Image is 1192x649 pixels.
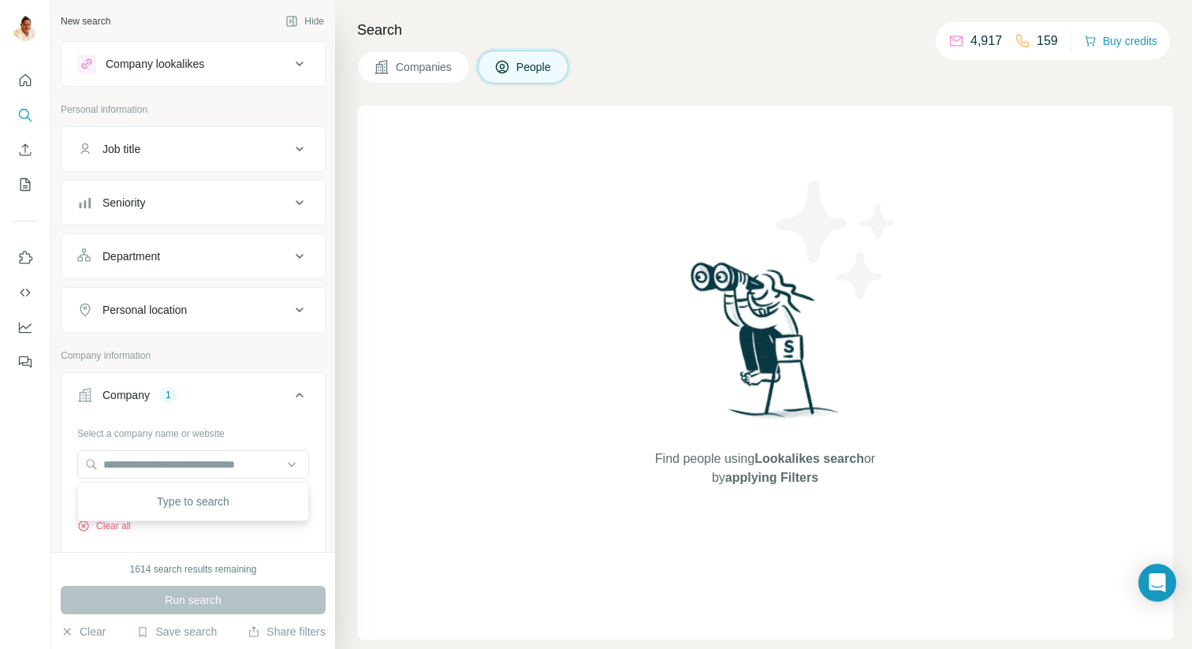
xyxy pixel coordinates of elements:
div: Company [102,387,150,403]
button: Dashboard [13,313,38,341]
button: Share filters [248,624,326,640]
div: Personal location [102,302,187,318]
button: Use Surfe on LinkedIn [13,244,38,272]
span: applying Filters [725,471,818,484]
button: Department [61,237,325,275]
div: Select a company name or website [77,420,309,441]
button: Hide [274,9,335,33]
button: Quick start [13,66,38,95]
span: Find people using or by [639,449,891,487]
button: Search [13,101,38,129]
div: Type to search [81,486,305,517]
button: Enrich CSV [13,136,38,164]
div: Company lookalikes [106,56,204,72]
button: Feedback [13,348,38,376]
div: Seniority [102,195,145,211]
div: Department [102,248,160,264]
h4: Search [357,19,1173,41]
button: Clear all [77,519,131,533]
div: 1614 search results remaining [130,562,257,576]
span: People [516,59,553,75]
button: Company1 [61,376,325,420]
p: 159 [1037,32,1058,50]
img: Surfe Illustration - Woman searching with binoculars [684,258,847,434]
span: Companies [396,59,453,75]
button: Company lookalikes [61,45,325,83]
div: Open Intercom Messenger [1138,564,1176,602]
img: Surfe Illustration - Stars [765,169,907,311]
button: Job title [61,130,325,168]
button: Use Surfe API [13,278,38,307]
p: Company information [61,349,326,363]
div: Job title [102,141,140,157]
img: Avatar [13,16,38,41]
span: Lookalikes search [754,452,864,465]
p: 4,917 [970,32,1002,50]
button: Buy credits [1084,30,1157,52]
p: Personal information [61,103,326,117]
button: My lists [13,170,38,199]
button: Seniority [61,184,325,222]
button: Clear [61,624,106,640]
div: New search [61,14,110,28]
button: Save search [136,624,217,640]
div: 1 [159,388,177,402]
button: Personal location [61,291,325,329]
